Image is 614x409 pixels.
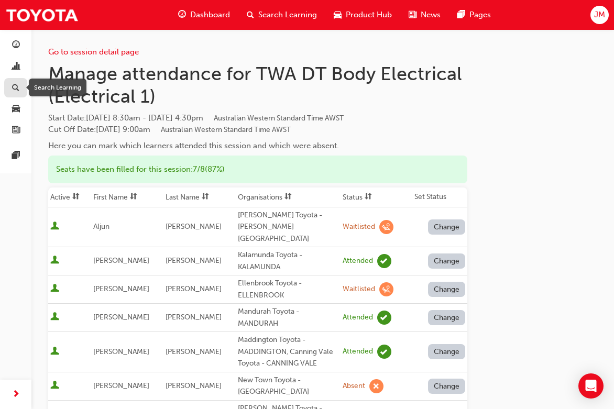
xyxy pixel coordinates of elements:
div: New Town Toyota - [GEOGRAPHIC_DATA] [238,374,338,398]
img: Trak [5,3,79,27]
span: User is active [50,256,59,266]
span: User is active [50,222,59,232]
span: Product Hub [346,9,392,21]
a: news-iconNews [400,4,449,26]
div: Maddington Toyota - MADDINGTON, Canning Vale Toyota - CANNING VALE [238,334,338,370]
div: Attended [343,256,373,266]
span: learningRecordVerb_ATTEND-icon [377,311,391,325]
span: news-icon [12,126,20,135]
span: User is active [50,312,59,323]
div: Open Intercom Messenger [578,373,604,399]
span: pages-icon [12,151,20,161]
span: news-icon [409,8,416,21]
span: Cut Off Date : [DATE] 9:00am [48,125,291,134]
span: search-icon [247,8,254,21]
button: Change [428,282,466,297]
span: learningRecordVerb_ATTEND-icon [377,254,391,268]
button: Change [428,379,466,394]
span: car-icon [334,8,342,21]
div: Mandurah Toyota - MANDURAH [238,306,338,329]
span: guage-icon [178,8,186,21]
a: car-iconProduct Hub [325,4,400,26]
span: [PERSON_NAME] [93,347,149,356]
div: [PERSON_NAME] Toyota - [PERSON_NAME][GEOGRAPHIC_DATA] [238,209,338,245]
span: News [421,9,441,21]
div: Search Learning [29,79,86,96]
span: [PERSON_NAME] [166,222,222,231]
span: [PERSON_NAME] [166,256,222,265]
button: JM [590,6,609,24]
span: Australian Western Standard Time AWST [161,125,291,134]
th: Toggle SortBy [91,187,163,207]
span: [PERSON_NAME] [166,381,222,390]
span: [PERSON_NAME] [166,347,222,356]
span: [PERSON_NAME] [93,381,149,390]
span: [PERSON_NAME] [93,313,149,322]
div: Absent [343,381,365,391]
span: chart-icon [12,62,20,72]
span: [PERSON_NAME] [166,284,222,293]
span: sorting-icon [130,193,137,202]
div: Waitlisted [343,284,375,294]
span: User is active [50,381,59,391]
span: [PERSON_NAME] [93,256,149,265]
div: Kalamunda Toyota - KALAMUNDA [238,249,338,273]
span: car-icon [12,105,20,114]
span: [PERSON_NAME] [93,284,149,293]
span: learningRecordVerb_ATTEND-icon [377,345,391,359]
span: next-icon [12,388,20,401]
th: Toggle SortBy [236,187,341,207]
span: [PERSON_NAME] [166,313,222,322]
span: Dashboard [190,9,230,21]
div: Attended [343,313,373,323]
span: Australian Western Standard Time AWST [214,114,344,123]
span: sorting-icon [284,193,292,202]
a: pages-iconPages [449,4,499,26]
button: Change [428,344,466,359]
span: search-icon [12,83,19,93]
span: sorting-icon [365,193,372,202]
div: Attended [343,347,373,357]
th: Toggle SortBy [341,187,412,207]
span: learningRecordVerb_WAITLIST-icon [379,282,393,296]
button: Change [428,219,466,235]
div: Waitlisted [343,222,375,232]
th: Toggle SortBy [48,187,91,207]
span: guage-icon [12,41,20,50]
span: User is active [50,284,59,294]
th: Set Status [412,187,467,207]
span: Start Date : [48,112,467,124]
div: Seats have been filled for this session : 7 / 8 ( 87% ) [48,156,467,183]
h1: Manage attendance for TWA DT Body Electrical (Electrical 1) [48,62,467,108]
span: Pages [469,9,491,21]
div: Here you can mark which learners attended this session and which were absent. [48,140,467,152]
span: Search Learning [258,9,317,21]
th: Toggle SortBy [163,187,236,207]
span: sorting-icon [202,193,209,202]
a: search-iconSearch Learning [238,4,325,26]
span: learningRecordVerb_WAITLIST-icon [379,220,393,234]
a: Go to session detail page [48,47,139,57]
span: pages-icon [457,8,465,21]
span: Aljun [93,222,109,231]
span: sorting-icon [72,193,80,202]
span: [DATE] 8:30am - [DATE] 4:30pm [86,113,344,123]
a: guage-iconDashboard [170,4,238,26]
span: User is active [50,347,59,357]
div: Ellenbrook Toyota - ELLENBROOK [238,278,338,301]
button: Change [428,310,466,325]
button: Change [428,253,466,269]
span: learningRecordVerb_ABSENT-icon [369,379,383,393]
span: JM [594,9,605,21]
